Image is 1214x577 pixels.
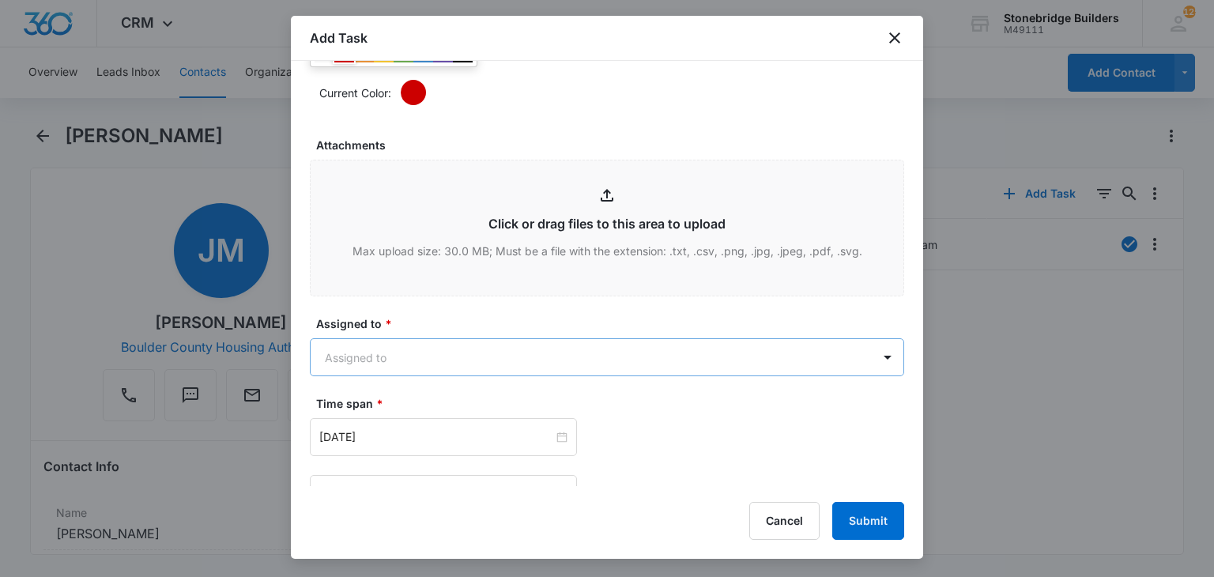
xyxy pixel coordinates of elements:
input: Sep 15, 2025 [319,428,553,446]
input: Sep 15, 2025 [319,485,553,503]
p: Current Color: [319,85,391,101]
button: Cancel [749,502,820,540]
h1: Add Task [310,28,368,47]
button: Submit [832,502,904,540]
label: Assigned to [316,315,910,332]
label: Time span [316,395,910,412]
button: close [885,28,904,47]
label: Attachments [316,137,910,153]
